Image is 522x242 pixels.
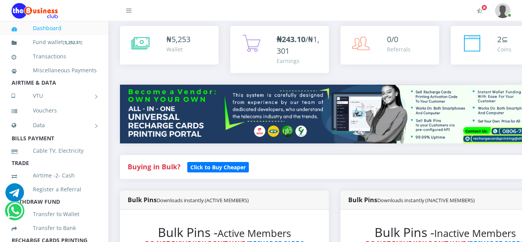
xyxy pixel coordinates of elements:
[12,86,97,106] a: VTU
[171,34,190,44] span: 5,253
[7,207,23,220] a: Chat for support
[387,34,398,44] span: 0/0
[12,142,97,160] a: Cable TV, Electricity
[348,196,475,204] strong: Bulk Pins
[477,8,483,14] i: Activate Your Membership
[217,227,291,240] small: Active Members
[65,39,81,45] b: 5,252.51
[128,196,249,204] strong: Bulk Pins
[12,181,97,198] a: Register a Referral
[277,34,305,44] b: ₦243.10
[166,34,190,45] div: ₦
[12,48,97,65] a: Transactions
[387,45,411,53] div: Referrals
[12,102,97,119] a: Vouchers
[12,116,97,135] a: Data
[12,61,97,79] a: Miscellaneous Payments
[63,39,82,45] small: [ ]
[481,5,487,10] span: Activate Your Membership
[277,57,321,65] div: Earnings
[377,197,475,204] small: Downloads instantly (INACTIVE MEMBERS)
[434,227,516,240] small: Inactive Members
[497,45,512,53] div: Coins
[12,19,97,37] a: Dashboard
[230,26,329,73] a: ₦243.10/₦1,301 Earnings
[12,219,97,237] a: Transfer to Bank
[12,3,58,19] img: Logo
[497,34,501,44] span: 2
[12,33,97,51] a: Fund wallet[5,252.51]
[12,205,97,223] a: Transfer to Wallet
[187,162,249,171] a: Click to Buy Cheaper
[495,3,510,18] img: User
[166,45,190,53] div: Wallet
[120,26,219,65] a: ₦5,253 Wallet
[190,164,246,171] b: Click to Buy Cheaper
[341,26,439,65] a: 0/0 Referrals
[277,34,319,56] span: /₦1,301
[128,162,180,171] strong: Buying in Bulk?
[5,189,24,202] a: Chat for support
[157,197,249,204] small: Downloads instantly (ACTIVE MEMBERS)
[497,34,512,45] div: ⊆
[12,167,97,184] a: Airtime -2- Cash
[135,225,313,240] h2: Bulk Pins -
